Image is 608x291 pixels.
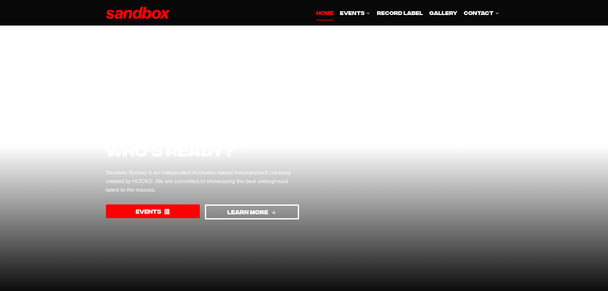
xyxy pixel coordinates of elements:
span: EVENTS [340,8,370,17]
a: HOME [313,5,337,20]
nav: Primary Navigation [313,5,502,20]
p: Sandbox Sydney is an independent Australian based entertainment company created by HIJCKD. We are... [106,168,299,195]
img: Sandbox [106,7,170,19]
span: LEARN MORE [227,207,268,217]
a: EVENTS [106,204,200,218]
span: CONTACT [464,8,499,17]
a: EVENTS [337,5,373,20]
a: CONTACT [461,5,502,20]
h1: Sydney’s biggest monthly event, who’s ready? [106,92,299,161]
a: GALLERY [426,5,461,20]
a: LEARN MORE [205,204,299,219]
span: EVENTS [136,207,161,216]
a: Record Label [373,5,426,20]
